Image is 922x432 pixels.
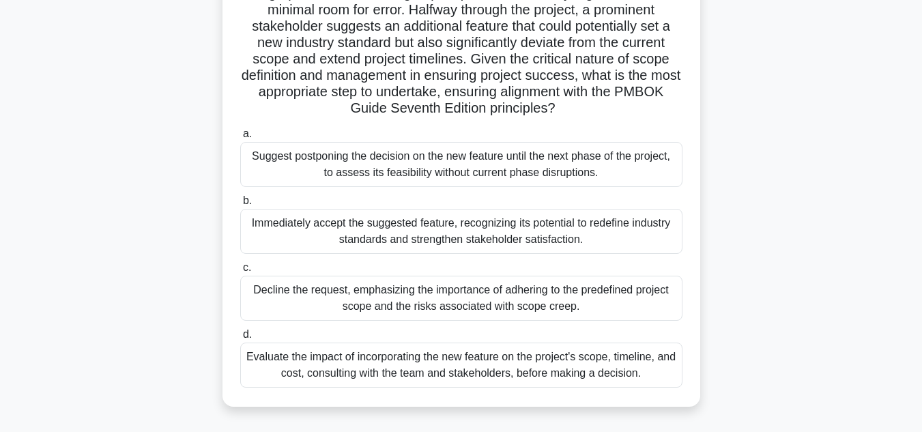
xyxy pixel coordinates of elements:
div: Evaluate the impact of incorporating the new feature on the project's scope, timeline, and cost, ... [240,343,682,388]
span: a. [243,128,252,139]
div: Suggest postponing the decision on the new feature until the next phase of the project, to assess... [240,142,682,187]
span: d. [243,328,252,340]
div: Decline the request, emphasizing the importance of adhering to the predefined project scope and t... [240,276,682,321]
span: b. [243,195,252,206]
span: c. [243,261,251,273]
div: Immediately accept the suggested feature, recognizing its potential to redefine industry standard... [240,209,682,254]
